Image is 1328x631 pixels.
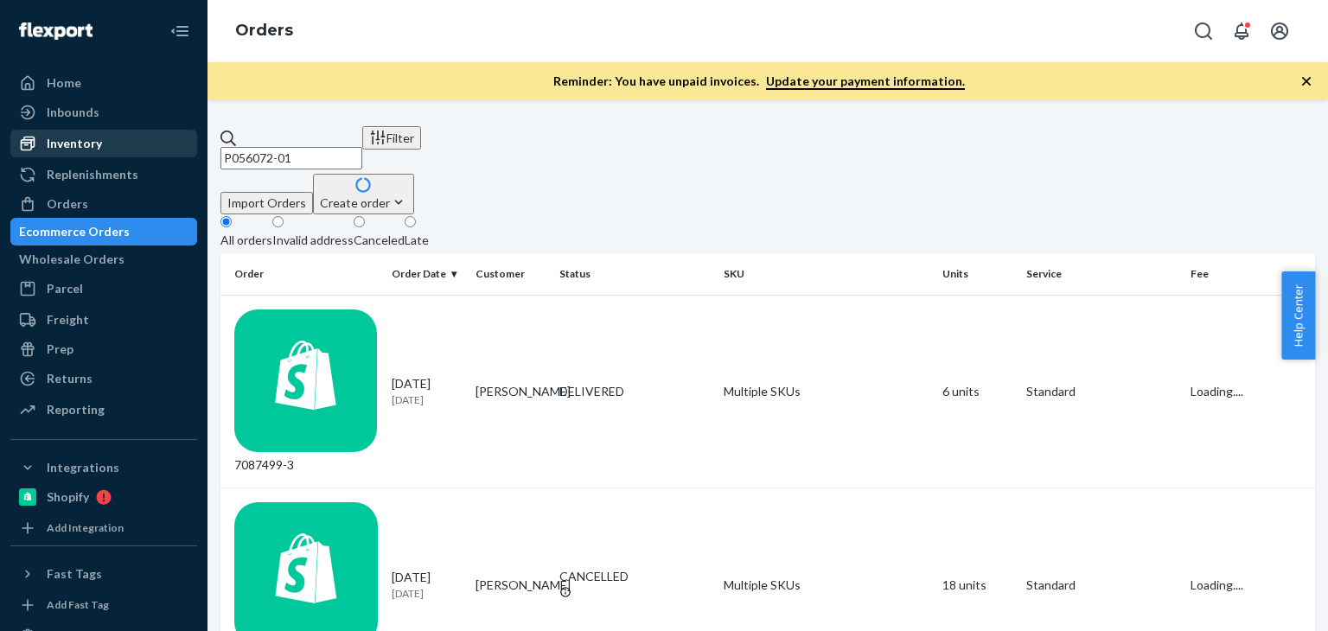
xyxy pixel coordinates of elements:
[10,245,197,273] a: Wholesale Orders
[935,253,1019,295] th: Units
[47,280,83,297] div: Parcel
[272,232,354,249] div: Invalid address
[1262,14,1297,48] button: Open account menu
[19,223,130,240] div: Ecommerce Orders
[220,192,313,214] button: Import Orders
[220,232,272,249] div: All orders
[10,560,197,588] button: Fast Tags
[1186,14,1221,48] button: Open Search Box
[47,459,119,476] div: Integrations
[47,401,105,418] div: Reporting
[10,396,197,424] a: Reporting
[476,266,546,281] div: Customer
[47,597,109,612] div: Add Fast Tag
[559,568,710,585] div: CANCELLED
[10,335,197,363] a: Prep
[1281,271,1315,360] button: Help Center
[10,218,197,245] a: Ecommerce Orders
[19,251,124,268] div: Wholesale Orders
[47,166,138,183] div: Replenishments
[405,216,416,227] input: Late
[10,190,197,218] a: Orders
[392,375,462,407] div: [DATE]
[10,365,197,392] a: Returns
[1184,295,1315,488] td: Loading....
[766,73,965,90] a: Update your payment information.
[10,161,197,188] a: Replenishments
[163,14,197,48] button: Close Navigation
[220,216,232,227] input: All orders
[10,130,197,157] a: Inventory
[47,488,89,506] div: Shopify
[553,73,965,90] p: Reminder: You have unpaid invoices.
[469,295,552,488] td: [PERSON_NAME]
[392,392,462,407] p: [DATE]
[369,129,414,147] div: Filter
[1019,253,1184,295] th: Service
[10,483,197,511] a: Shopify
[392,586,462,601] p: [DATE]
[10,518,197,539] a: Add Integration
[1184,253,1315,295] th: Fee
[1026,383,1177,400] p: Standard
[10,99,197,126] a: Inbounds
[47,520,124,535] div: Add Integration
[10,595,197,615] a: Add Fast Tag
[552,253,717,295] th: Status
[1026,577,1177,594] p: Standard
[220,253,385,295] th: Order
[47,195,88,213] div: Orders
[220,147,362,169] input: Search orders
[235,21,293,40] a: Orders
[354,232,405,249] div: Canceled
[559,383,710,400] div: DELIVERED
[221,6,307,56] ol: breadcrumbs
[354,216,365,227] input: Canceled
[717,253,935,295] th: SKU
[320,194,407,212] div: Create order
[47,104,99,121] div: Inbounds
[19,22,93,40] img: Flexport logo
[47,565,102,583] div: Fast Tags
[47,135,102,152] div: Inventory
[313,174,414,214] button: Create order
[47,370,93,387] div: Returns
[10,454,197,481] button: Integrations
[10,275,197,303] a: Parcel
[10,69,197,97] a: Home
[272,216,284,227] input: Invalid address
[935,295,1019,488] td: 6 units
[717,295,935,488] td: Multiple SKUs
[392,569,462,601] div: [DATE]
[47,311,89,328] div: Freight
[47,341,73,358] div: Prep
[405,232,429,249] div: Late
[362,126,421,150] button: Filter
[47,74,81,92] div: Home
[1224,14,1259,48] button: Open notifications
[10,306,197,334] a: Freight
[234,309,378,475] div: 7087499-3
[385,253,469,295] th: Order Date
